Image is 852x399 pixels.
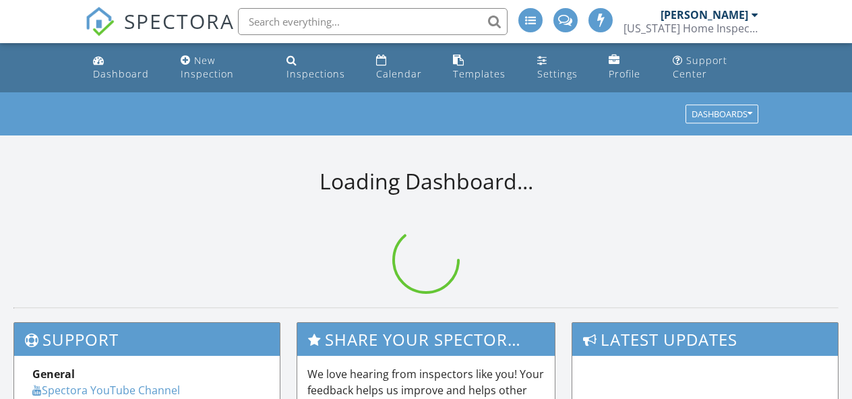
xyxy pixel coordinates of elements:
[572,323,838,356] h3: Latest Updates
[93,67,149,80] div: Dashboard
[88,49,164,87] a: Dashboard
[286,67,345,80] div: Inspections
[453,67,506,80] div: Templates
[238,8,508,35] input: Search everything...
[181,54,234,80] div: New Inspection
[686,105,758,124] button: Dashboards
[85,7,115,36] img: The Best Home Inspection Software - Spectora
[532,49,592,87] a: Settings
[603,49,657,87] a: Profile
[537,67,578,80] div: Settings
[124,7,235,35] span: SPECTORA
[32,367,75,381] strong: General
[175,49,271,87] a: New Inspection
[297,323,555,356] h3: Share Your Spectora Experience
[281,49,359,87] a: Inspections
[623,22,758,35] div: Arizona Home Inspections and Consulting
[609,67,640,80] div: Profile
[32,383,180,398] a: Spectora YouTube Channel
[371,49,437,87] a: Calendar
[673,54,727,80] div: Support Center
[667,49,764,87] a: Support Center
[85,18,235,47] a: SPECTORA
[692,110,752,119] div: Dashboards
[376,67,422,80] div: Calendar
[448,49,521,87] a: Templates
[661,8,748,22] div: [PERSON_NAME]
[14,323,280,356] h3: Support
